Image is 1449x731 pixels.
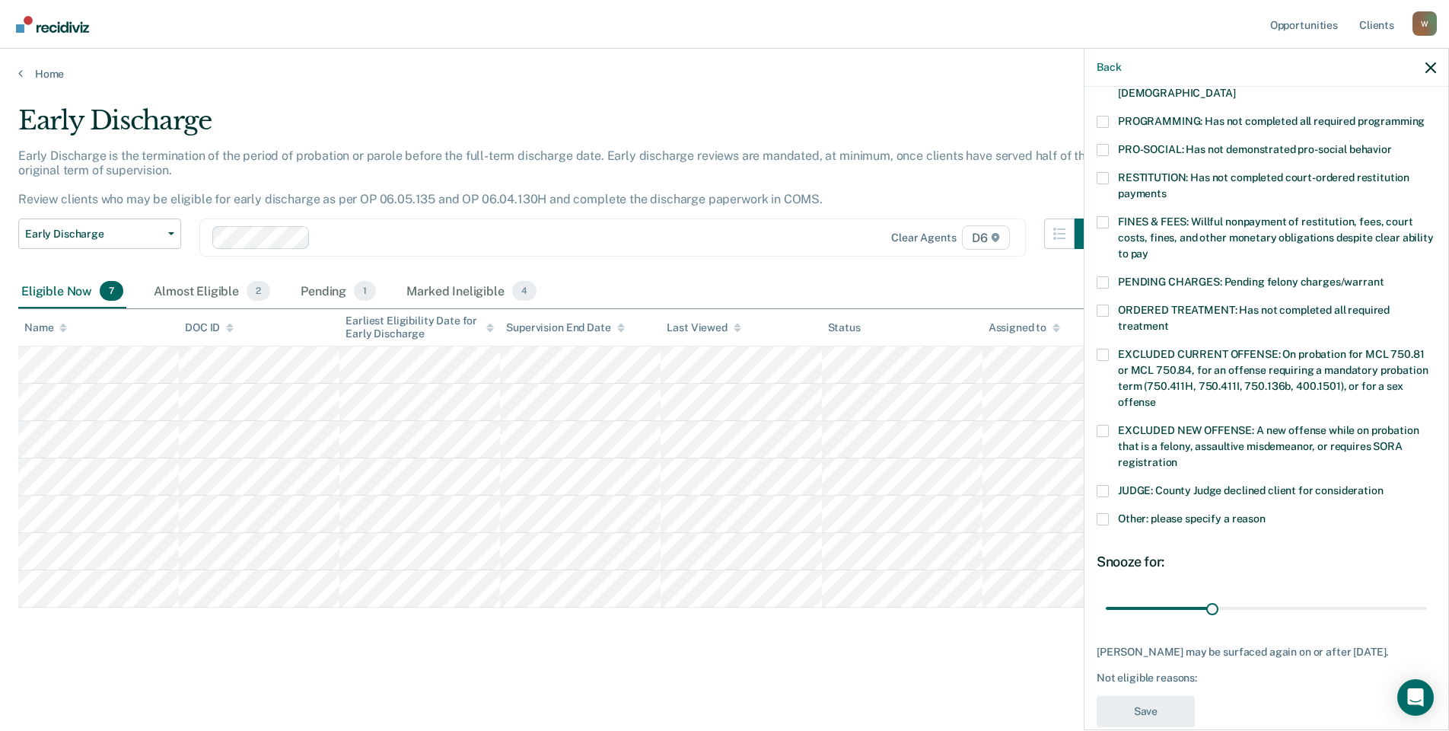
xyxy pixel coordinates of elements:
div: Assigned to [989,321,1060,334]
button: Save [1097,696,1195,727]
div: Clear agents [891,231,956,244]
span: 1 [354,281,376,301]
span: FINES & FEES: Willful nonpayment of restitution, fees, court costs, fines, and other monetary obl... [1118,215,1434,260]
span: EXCLUDED NEW OFFENSE: A new offense while on probation that is a felony, assaultive misdemeanor, ... [1118,424,1419,468]
button: Back [1097,61,1121,74]
div: [PERSON_NAME] may be surfaced again on or after [DATE]. [1097,646,1436,659]
img: Recidiviz [16,16,89,33]
span: Early Discharge [25,228,162,241]
a: Home [18,67,1431,81]
div: Supervision End Date [506,321,624,334]
div: Earliest Eligibility Date for Early Discharge [346,314,494,340]
span: JUDGE: County Judge declined client for consideration [1118,484,1384,496]
div: Name [24,321,67,334]
div: Snooze for: [1097,554,1436,570]
span: 7 [100,281,123,301]
div: Open Intercom Messenger [1397,679,1434,716]
span: ORDERED TREATMENT: Has not completed all required treatment [1118,304,1390,332]
span: RESTITUTION: Has not completed court-ordered restitution payments [1118,171,1409,200]
div: Eligible Now [18,275,126,308]
span: D6 [962,225,1010,250]
div: Pending [298,275,379,308]
span: 4 [512,281,537,301]
span: Other: please specify a reason [1118,512,1266,525]
div: Status [828,321,861,334]
span: PENDING CHARGES: Pending felony charges/warrant [1118,276,1384,288]
span: EXCLUDED CURRENT OFFENSE: On probation for MCL 750.81 or MCL 750.84, for an offense requiring a m... [1118,348,1428,408]
div: Last Viewed [667,321,740,334]
div: W [1412,11,1437,36]
div: DOC ID [185,321,234,334]
span: 2 [247,281,270,301]
p: Early Discharge is the termination of the period of probation or parole before the full-term disc... [18,148,1099,207]
div: Marked Ineligible [403,275,540,308]
div: Early Discharge [18,105,1105,148]
button: Profile dropdown button [1412,11,1437,36]
span: PRO-SOCIAL: Has not demonstrated pro-social behavior [1118,143,1392,155]
div: Almost Eligible [151,275,273,308]
span: PROGRAMMING: Has not completed all required programming [1118,115,1425,127]
div: Not eligible reasons: [1097,672,1436,685]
